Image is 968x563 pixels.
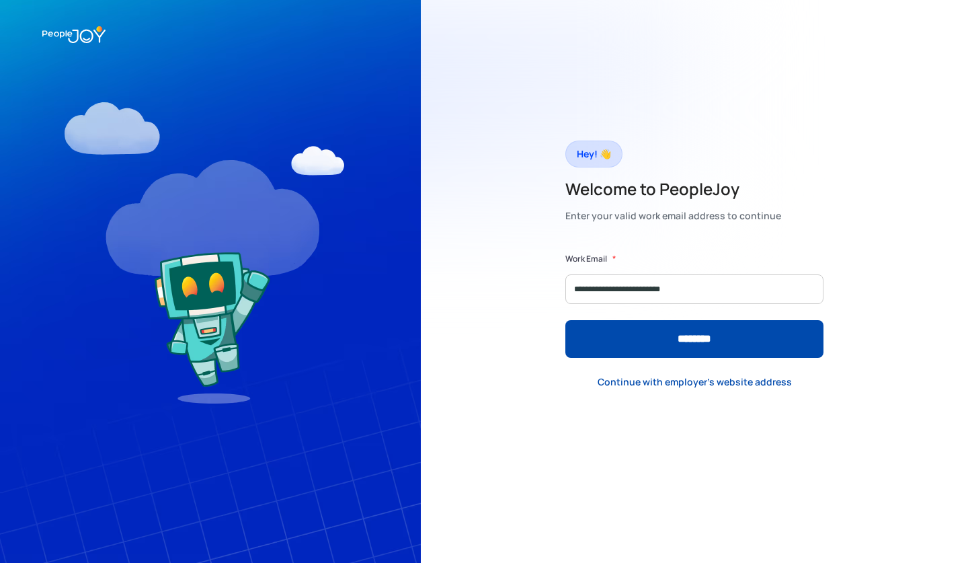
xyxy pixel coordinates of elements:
[587,368,803,396] a: Continue with employer's website address
[565,178,781,200] h2: Welcome to PeopleJoy
[565,252,607,266] label: Work Email
[565,252,823,358] form: Form
[577,145,611,163] div: Hey! 👋
[565,207,781,225] div: Enter your valid work email address to continue
[598,375,792,389] div: Continue with employer's website address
